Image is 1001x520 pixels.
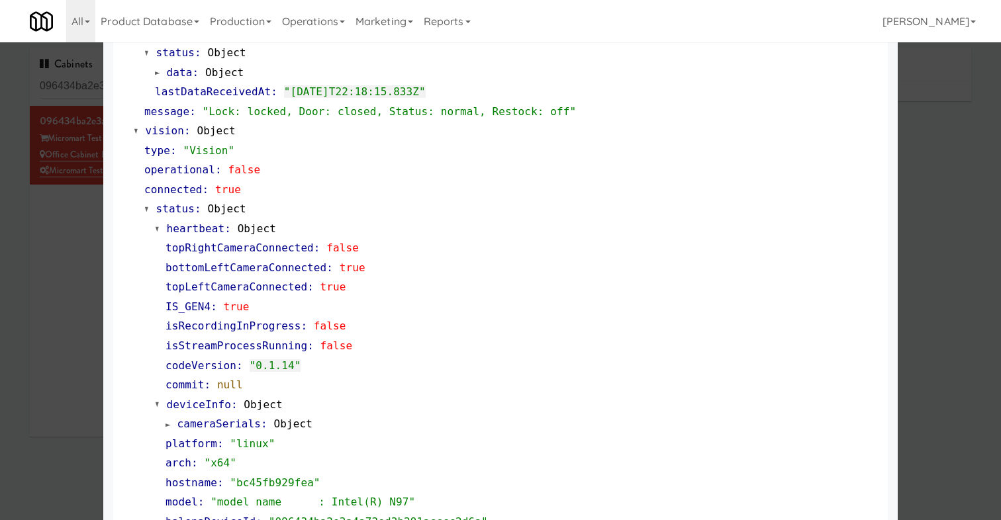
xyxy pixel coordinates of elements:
[166,261,326,274] span: bottomLeftCameraConnected
[167,398,231,411] span: deviceInfo
[184,124,191,137] span: :
[144,144,170,157] span: type
[284,85,426,98] span: "[DATE]T22:18:15.833Z"
[244,398,282,411] span: Object
[197,124,235,137] span: Object
[205,66,244,79] span: Object
[192,66,199,79] span: :
[320,339,353,352] span: false
[228,163,261,176] span: false
[215,163,222,176] span: :
[274,417,312,430] span: Object
[195,202,201,215] span: :
[146,124,184,137] span: vision
[217,437,224,450] span: :
[166,476,217,489] span: hostname
[144,163,215,176] span: operational
[326,241,359,254] span: false
[30,10,53,33] img: Micromart
[183,144,234,157] span: "Vision"
[314,320,346,332] span: false
[301,320,307,332] span: :
[320,281,346,293] span: true
[166,456,191,469] span: arch
[217,476,224,489] span: :
[189,105,196,118] span: :
[170,144,177,157] span: :
[203,105,577,118] span: "Lock: locked, Door: closed, Status: normal, Restock: off"
[307,281,314,293] span: :
[166,281,307,293] span: topLeftCameraConnected
[167,66,193,79] span: data
[250,359,301,372] span: "0.1.14"
[156,46,195,59] span: status
[195,46,201,59] span: :
[156,202,195,215] span: status
[167,222,225,235] span: heartbeat
[207,46,246,59] span: Object
[211,300,217,313] span: :
[204,456,236,469] span: "x64"
[166,339,307,352] span: isStreamProcessRunning
[203,183,209,196] span: :
[340,261,365,274] span: true
[230,437,275,450] span: "linux"
[177,417,262,430] span: cameraSerials
[155,85,271,98] span: lastDataReceivedAt
[271,85,277,98] span: :
[211,496,415,508] span: "model name : Intel(R) N97"
[224,300,250,313] span: true
[230,476,320,489] span: "bc45fb929fea"
[191,456,198,469] span: :
[198,496,205,508] span: :
[166,320,301,332] span: isRecordingInProgress
[215,183,241,196] span: true
[204,378,211,391] span: :
[166,359,236,372] span: codeVersion
[236,359,243,372] span: :
[326,261,333,274] span: :
[314,241,320,254] span: :
[166,496,198,508] span: model
[261,417,267,430] span: :
[231,398,238,411] span: :
[238,222,276,235] span: Object
[166,300,211,313] span: IS_GEN4
[144,105,189,118] span: message
[166,437,217,450] span: platform
[207,202,246,215] span: Object
[166,241,314,254] span: topRightCameraConnected
[217,378,243,391] span: null
[144,183,203,196] span: connected
[224,222,231,235] span: :
[166,378,204,391] span: commit
[307,339,314,352] span: :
